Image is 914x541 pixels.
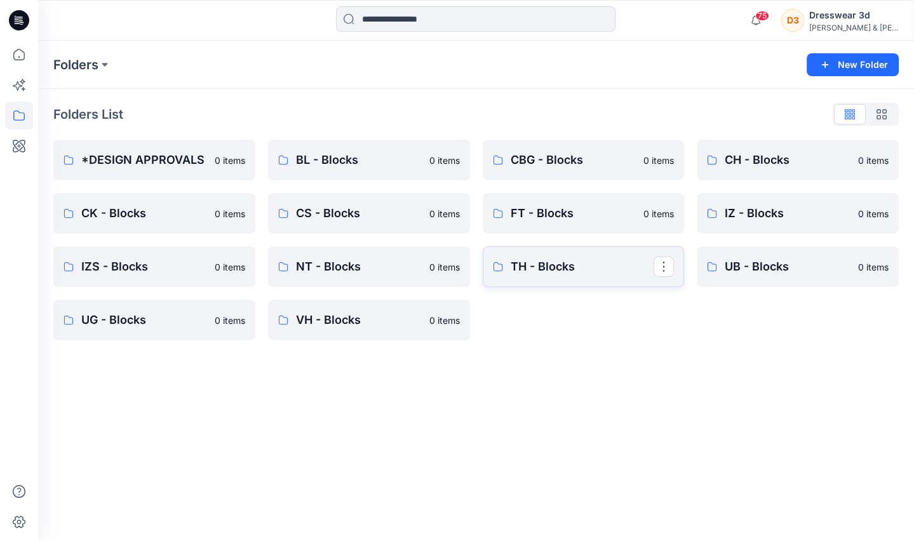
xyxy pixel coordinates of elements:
[296,204,422,222] p: CS - Blocks
[81,258,207,276] p: IZS - Blocks
[53,140,255,180] a: *DESIGN APPROVALS0 items
[268,193,470,234] a: CS - Blocks0 items
[429,154,460,167] p: 0 items
[53,300,255,340] a: UG - Blocks0 items
[53,193,255,234] a: CK - Blocks0 items
[697,140,899,180] a: CH - Blocks0 items
[81,311,207,329] p: UG - Blocks
[807,53,899,76] button: New Folder
[296,311,422,329] p: VH - Blocks
[511,151,636,169] p: CBG - Blocks
[268,140,470,180] a: BL - Blocks0 items
[755,11,769,21] span: 75
[511,258,654,276] p: TH - Blocks
[429,207,460,220] p: 0 items
[697,246,899,287] a: UB - Blocks0 items
[483,246,685,287] a: TH - Blocks
[53,56,98,74] a: Folders
[429,314,460,327] p: 0 items
[268,300,470,340] a: VH - Blocks0 items
[483,193,685,234] a: FT - Blocks0 items
[809,8,898,23] div: Dresswear 3d
[643,207,674,220] p: 0 items
[697,193,899,234] a: IZ - Blocks0 items
[858,154,889,167] p: 0 items
[215,154,245,167] p: 0 items
[215,207,245,220] p: 0 items
[725,258,850,276] p: UB - Blocks
[858,207,889,220] p: 0 items
[53,246,255,287] a: IZS - Blocks0 items
[483,140,685,180] a: CBG - Blocks0 items
[81,151,207,169] p: *DESIGN APPROVALS
[81,204,207,222] p: CK - Blocks
[858,260,889,274] p: 0 items
[268,246,470,287] a: NT - Blocks0 items
[53,105,123,124] p: Folders List
[643,154,674,167] p: 0 items
[429,260,460,274] p: 0 items
[725,204,850,222] p: IZ - Blocks
[215,260,245,274] p: 0 items
[511,204,636,222] p: FT - Blocks
[725,151,850,169] p: CH - Blocks
[215,314,245,327] p: 0 items
[809,23,898,32] div: [PERSON_NAME] & [PERSON_NAME]
[296,151,422,169] p: BL - Blocks
[296,258,422,276] p: NT - Blocks
[781,9,804,32] div: D3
